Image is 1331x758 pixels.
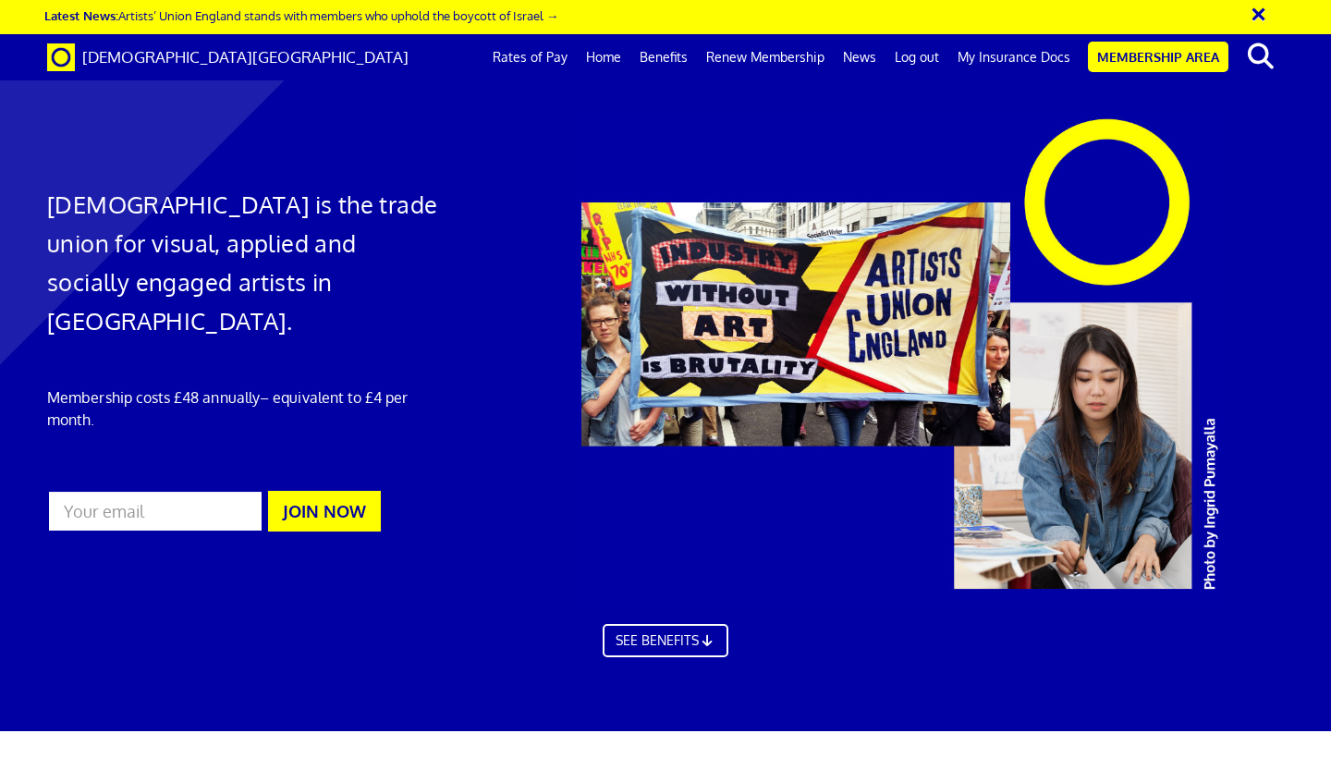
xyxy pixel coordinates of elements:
a: Brand [DEMOGRAPHIC_DATA][GEOGRAPHIC_DATA] [33,34,422,80]
a: My Insurance Docs [948,34,1080,80]
p: Membership costs £48 annually – equivalent to £4 per month. [47,386,441,431]
a: Latest News:Artists’ Union England stands with members who uphold the boycott of Israel → [44,7,558,23]
input: Your email [47,490,263,532]
a: News [834,34,885,80]
h1: [DEMOGRAPHIC_DATA] is the trade union for visual, applied and socially engaged artists in [GEOGRA... [47,185,441,340]
a: Benefits [630,34,697,80]
span: [DEMOGRAPHIC_DATA][GEOGRAPHIC_DATA] [82,47,409,67]
a: Renew Membership [697,34,834,80]
a: Membership Area [1088,42,1228,72]
a: Home [577,34,630,80]
a: Rates of Pay [483,34,577,80]
a: Log out [885,34,948,80]
button: search [1232,37,1288,76]
button: JOIN NOW [268,491,381,532]
strong: Latest News: [44,7,118,23]
a: SEE BENEFITS [603,624,728,657]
